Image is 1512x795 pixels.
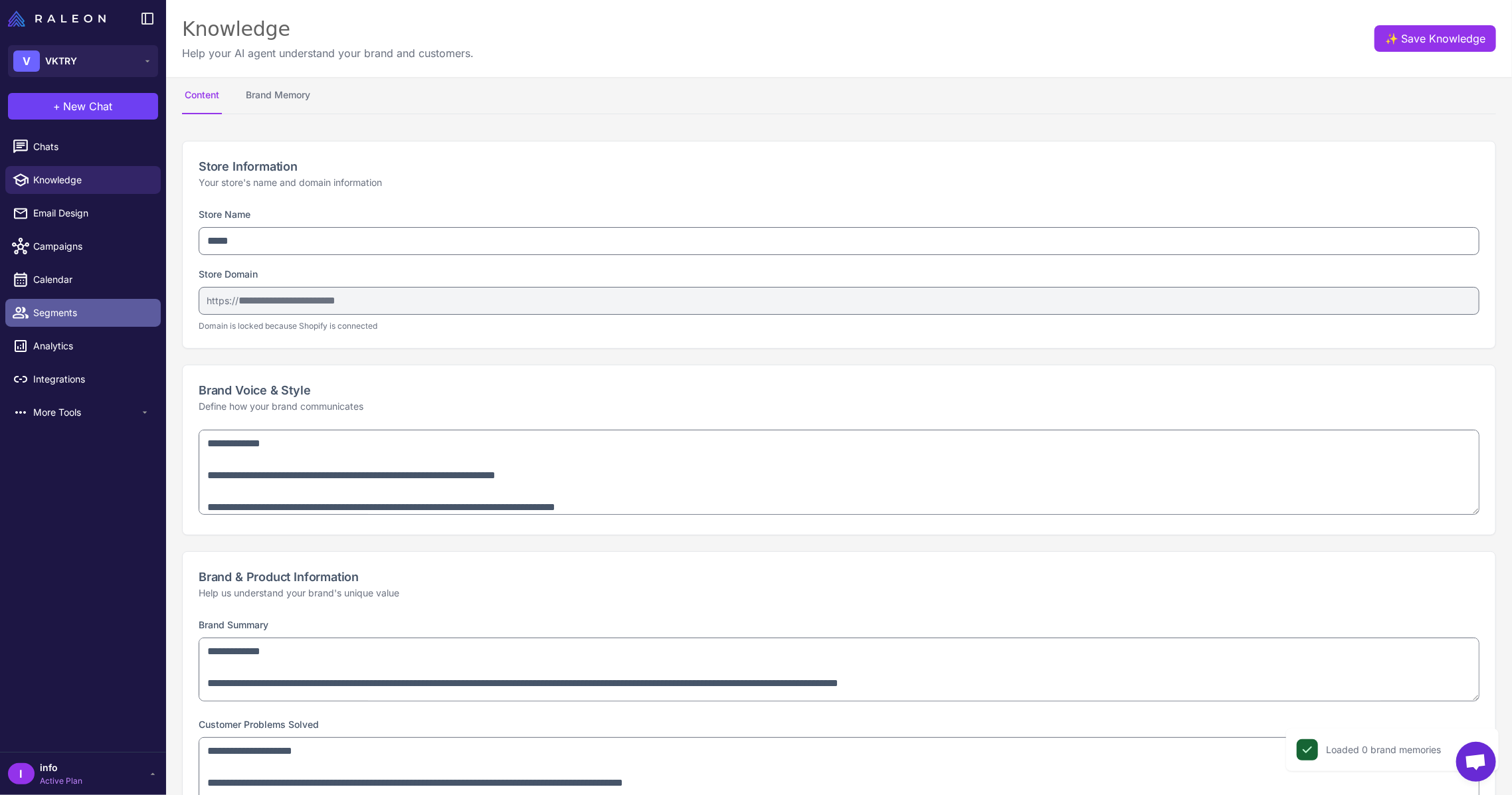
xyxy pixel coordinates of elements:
span: Segments [33,306,150,320]
span: Email Design [33,206,150,221]
a: Chats [5,133,161,161]
span: VKTRY [45,54,77,68]
a: Segments [5,299,161,327]
span: Campaigns [33,239,150,254]
a: Email Design [5,199,161,227]
button: Close [1471,739,1492,760]
span: Analytics [33,339,150,353]
button: ✨Save Knowledge [1374,25,1496,52]
p: Your store's name and domain information [199,175,1479,190]
button: Brand Memory [243,77,313,114]
span: Calendar [33,272,150,287]
p: Define how your brand communicates [199,399,1479,414]
p: Help your AI agent understand your brand and customers. [182,45,474,61]
label: Store Name [199,209,250,220]
h2: Brand & Product Information [199,568,1479,586]
a: Knowledge [5,166,161,194]
span: Knowledge [33,173,150,187]
label: Store Domain [199,268,258,280]
a: Calendar [5,266,161,294]
label: Customer Problems Solved [199,719,319,730]
span: More Tools [33,405,140,420]
a: Campaigns [5,232,161,260]
span: ✨ [1385,31,1396,41]
a: Analytics [5,332,161,360]
h2: Brand Voice & Style [199,381,1479,399]
span: Chats [33,139,150,154]
p: Help us understand your brand's unique value [199,586,1479,600]
button: Content [182,77,222,114]
h2: Store Information [199,157,1479,175]
a: Raleon Logo [8,11,111,27]
button: +New Chat [8,93,158,120]
div: Knowledge [182,16,474,43]
span: Integrations [33,372,150,387]
a: Open chat [1456,742,1496,782]
label: Brand Summary [199,619,268,630]
span: info [40,760,82,775]
span: New Chat [64,98,113,114]
div: Loaded 0 brand memories [1326,743,1441,757]
div: V [13,50,40,72]
div: I [8,763,35,784]
p: Domain is locked because Shopify is connected [199,320,1479,332]
span: Active Plan [40,775,82,787]
span: + [54,98,61,114]
a: Integrations [5,365,161,393]
img: Raleon Logo [8,11,106,27]
button: VVKTRY [8,45,158,77]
